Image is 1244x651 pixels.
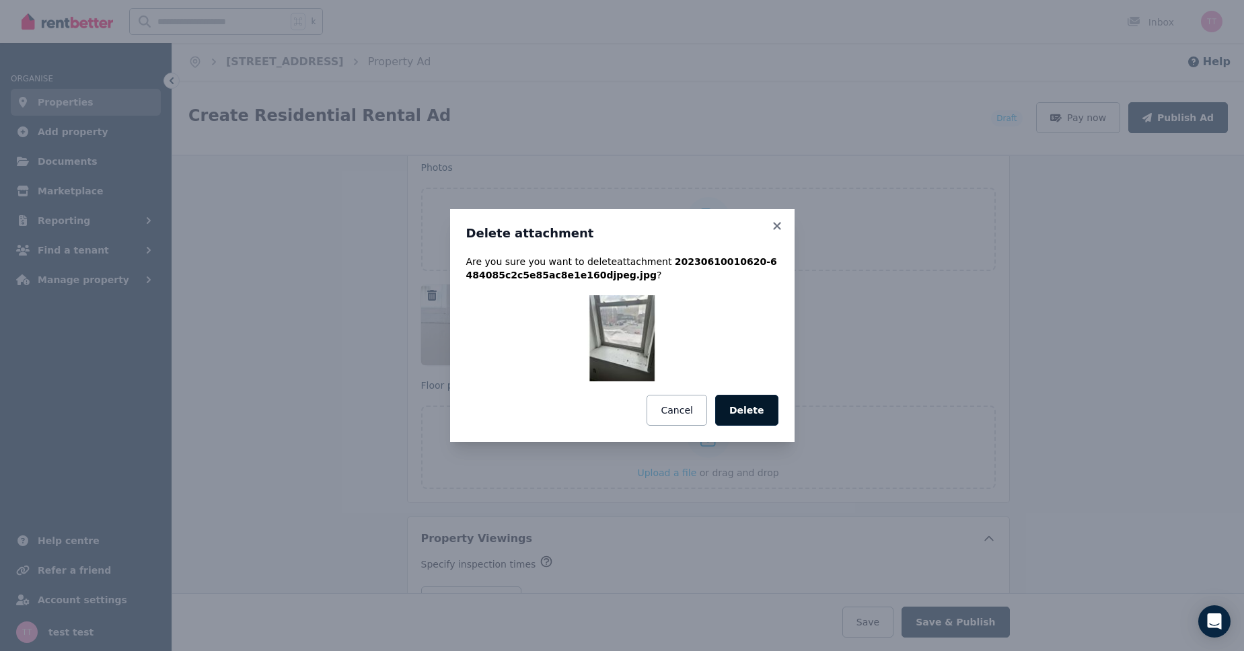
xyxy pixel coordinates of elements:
[647,395,706,426] button: Cancel
[715,395,778,426] button: Delete
[466,225,778,241] h3: Delete attachment
[1198,605,1231,638] div: Open Intercom Messenger
[466,255,778,282] p: Are you sure you want to delete attachment ?
[579,295,665,381] img: 20230610010620-6484085c2c5e85ac8e1e160djpeg.jpg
